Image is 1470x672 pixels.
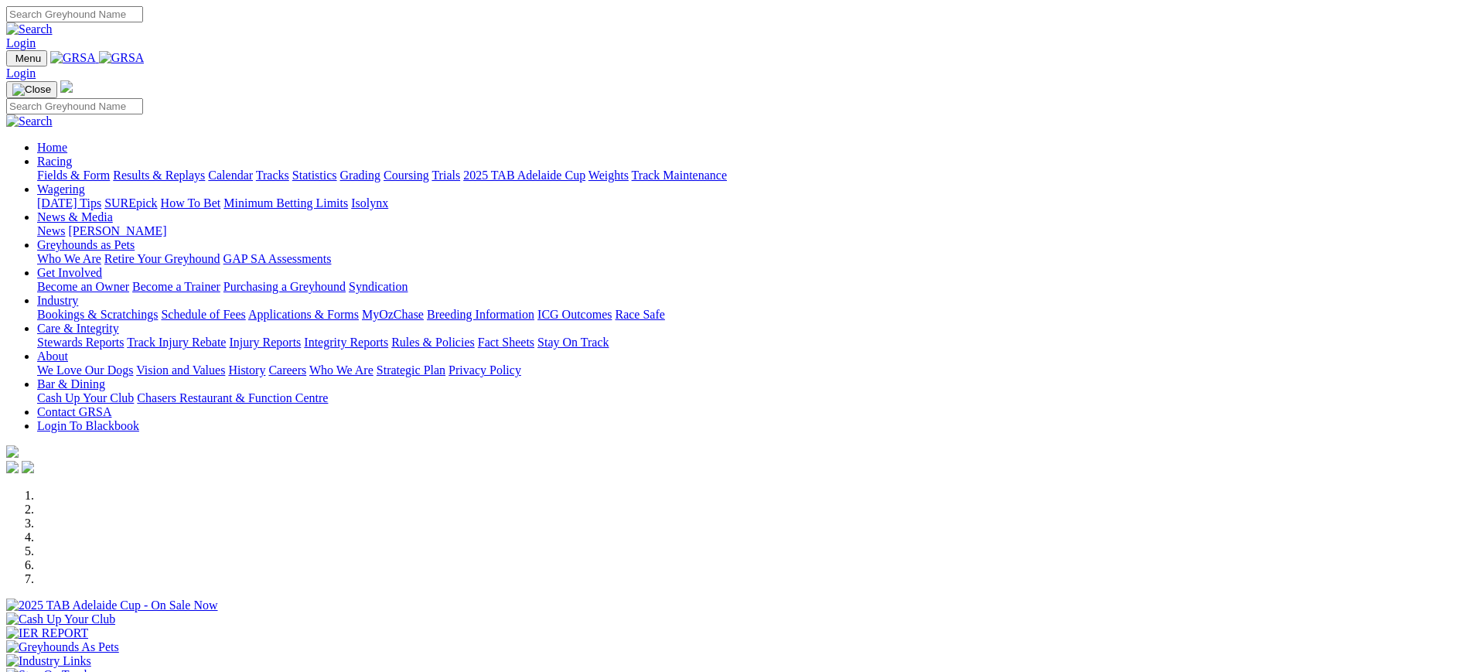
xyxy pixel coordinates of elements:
div: News & Media [37,224,1464,238]
img: IER REPORT [6,626,88,640]
img: GRSA [99,51,145,65]
a: Careers [268,363,306,377]
a: Retire Your Greyhound [104,252,220,265]
a: [DATE] Tips [37,196,101,210]
img: logo-grsa-white.png [6,445,19,458]
img: Search [6,22,53,36]
a: Coursing [384,169,429,182]
a: Login [6,36,36,49]
a: Tracks [256,169,289,182]
a: News & Media [37,210,113,223]
a: Stay On Track [537,336,609,349]
a: Become an Owner [37,280,129,293]
a: Get Involved [37,266,102,279]
div: About [37,363,1464,377]
a: SUREpick [104,196,157,210]
div: Wagering [37,196,1464,210]
img: GRSA [50,51,96,65]
a: We Love Our Dogs [37,363,133,377]
a: Login To Blackbook [37,419,139,432]
a: Trials [431,169,460,182]
a: Calendar [208,169,253,182]
a: Syndication [349,280,408,293]
a: Vision and Values [136,363,225,377]
a: About [37,350,68,363]
div: Racing [37,169,1464,182]
a: News [37,224,65,237]
a: Breeding Information [427,308,534,321]
a: Track Maintenance [632,169,727,182]
a: Cash Up Your Club [37,391,134,404]
a: How To Bet [161,196,221,210]
a: Become a Trainer [132,280,220,293]
a: Purchasing a Greyhound [223,280,346,293]
img: Close [12,84,51,96]
img: Search [6,114,53,128]
a: Who We Are [309,363,373,377]
a: Chasers Restaurant & Function Centre [137,391,328,404]
a: Home [37,141,67,154]
input: Search [6,6,143,22]
a: [PERSON_NAME] [68,224,166,237]
img: Cash Up Your Club [6,612,115,626]
a: Stewards Reports [37,336,124,349]
img: 2025 TAB Adelaide Cup - On Sale Now [6,599,218,612]
img: Greyhounds As Pets [6,640,119,654]
a: Racing [37,155,72,168]
div: Care & Integrity [37,336,1464,350]
div: Bar & Dining [37,391,1464,405]
img: Industry Links [6,654,91,668]
a: History [228,363,265,377]
a: Care & Integrity [37,322,119,335]
a: Track Injury Rebate [127,336,226,349]
a: Results & Replays [113,169,205,182]
a: Applications & Forms [248,308,359,321]
span: Menu [15,53,41,64]
a: Race Safe [615,308,664,321]
a: Rules & Policies [391,336,475,349]
a: Integrity Reports [304,336,388,349]
a: Strategic Plan [377,363,445,377]
input: Search [6,98,143,114]
button: Toggle navigation [6,81,57,98]
a: Wagering [37,182,85,196]
a: Industry [37,294,78,307]
button: Toggle navigation [6,50,47,67]
a: Bar & Dining [37,377,105,391]
a: Bookings & Scratchings [37,308,158,321]
a: Login [6,67,36,80]
a: Isolynx [351,196,388,210]
a: GAP SA Assessments [223,252,332,265]
a: Statistics [292,169,337,182]
div: Industry [37,308,1464,322]
img: twitter.svg [22,461,34,473]
img: facebook.svg [6,461,19,473]
a: Weights [588,169,629,182]
a: Grading [340,169,380,182]
img: logo-grsa-white.png [60,80,73,93]
a: Minimum Betting Limits [223,196,348,210]
a: 2025 TAB Adelaide Cup [463,169,585,182]
a: Injury Reports [229,336,301,349]
a: MyOzChase [362,308,424,321]
a: Contact GRSA [37,405,111,418]
a: Fields & Form [37,169,110,182]
a: Who We Are [37,252,101,265]
a: Fact Sheets [478,336,534,349]
a: Privacy Policy [449,363,521,377]
a: ICG Outcomes [537,308,612,321]
a: Schedule of Fees [161,308,245,321]
a: Greyhounds as Pets [37,238,135,251]
div: Greyhounds as Pets [37,252,1464,266]
div: Get Involved [37,280,1464,294]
